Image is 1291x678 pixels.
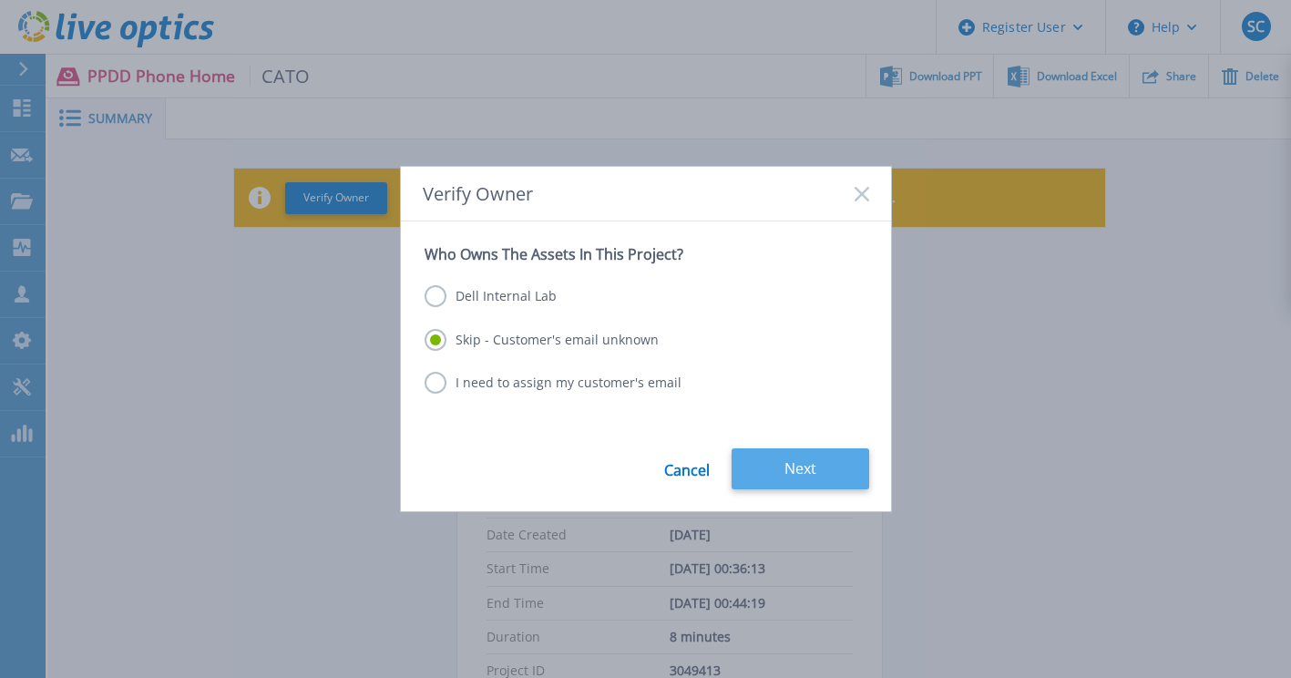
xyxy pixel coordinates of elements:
[664,448,710,489] a: Cancel
[423,183,533,204] span: Verify Owner
[732,448,869,489] button: Next
[425,245,867,263] p: Who Owns The Assets In This Project?
[425,329,659,351] label: Skip - Customer's email unknown
[425,285,557,307] label: Dell Internal Lab
[425,372,681,394] label: I need to assign my customer's email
